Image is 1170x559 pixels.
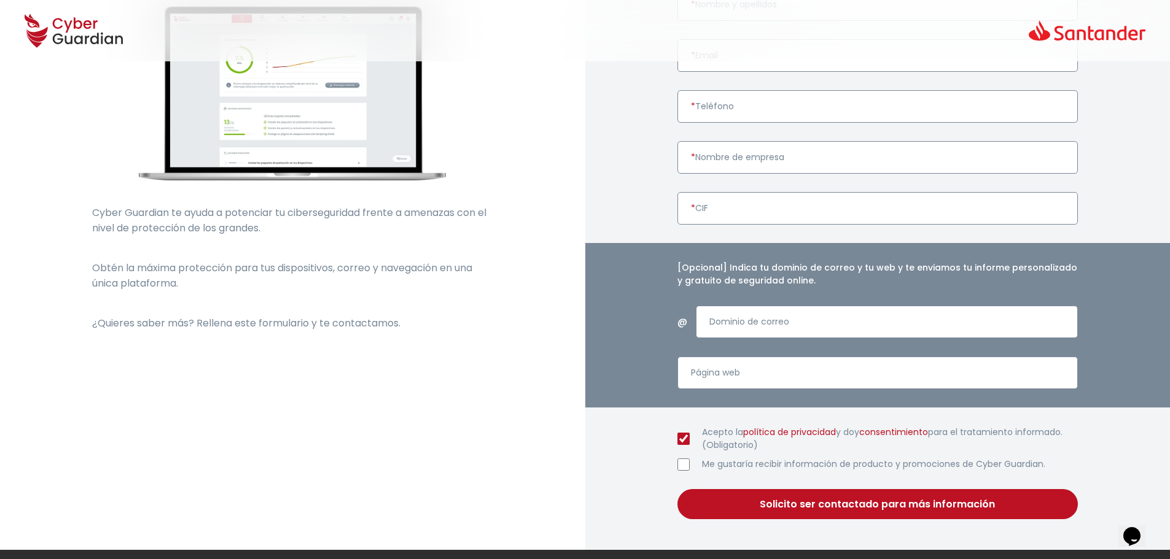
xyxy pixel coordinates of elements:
p: Cyber Guardian te ayuda a potenciar tu ciberseguridad frente a amenazas con el nivel de protecció... [92,205,493,236]
iframe: chat widget [1118,510,1158,547]
button: Solicito ser contactado para más información [677,489,1078,519]
input: Introduce un número de teléfono válido. [677,90,1078,123]
p: ¿Quieres saber más? Rellena este formulario y te contactamos. [92,315,493,331]
img: cyberguardian-home [139,6,446,180]
span: @ [677,314,687,330]
input: Introduce un dominio de correo válido. [696,306,1078,338]
p: Obtén la máxima protección para tus dispositivos, correo y navegación en una única plataforma. [92,260,493,291]
a: política de privacidad [743,426,836,438]
label: Me gustaría recibir información de producto y promociones de Cyber Guardian. [702,458,1078,471]
h4: [Opcional] Indica tu dominio de correo y tu web y te enviamos tu informe personalizado y gratuito... [677,261,1078,287]
a: consentimiento [859,426,928,438]
label: Acepto la y doy para el tratamiento informado. (Obligatorio) [702,426,1078,452]
input: Introduce una página web válida. [677,357,1078,389]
